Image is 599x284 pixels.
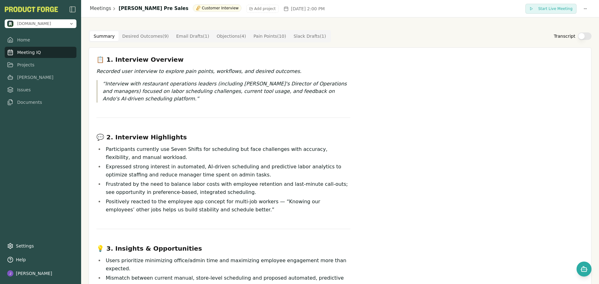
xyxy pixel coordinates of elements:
[213,31,250,41] button: Objections ( 4 )
[5,268,76,279] button: [PERSON_NAME]
[5,59,76,70] a: Projects
[103,80,350,103] p: Interview with restaurant operations leaders (including [PERSON_NAME]'s Director of Operations an...
[96,55,350,64] h3: 📋 1. Interview Overview
[104,198,350,214] li: Positively reacted to the employee app concept for multi-job workers — “Knowing our employees’ ot...
[96,133,350,142] h3: 💬 2. Interview Highlights
[250,31,290,41] button: Pain Points ( 10 )
[577,262,592,277] button: Open chat
[5,34,76,46] a: Home
[5,7,58,12] img: Product Forge
[5,254,76,265] button: Help
[90,31,119,41] button: Summary
[96,244,350,253] h3: 💡 3. Insights & Opportunities
[193,4,241,12] div: Customer Interview
[69,6,76,13] img: sidebar
[7,21,13,27] img: methodic.work
[119,31,173,41] button: Desired Outcomes ( 9 )
[5,7,58,12] button: PF-Logo
[525,4,577,14] button: Start Live Meeting
[104,163,350,179] li: Expressed strong interest in automated, AI-driven scheduling and predictive labor analytics to op...
[119,5,188,12] h1: [PERSON_NAME] Pre Sales
[254,6,276,11] span: Add project
[96,68,301,74] em: Recorded user interview to explore pain points, workflows, and desired outcomes.
[17,21,51,26] span: methodic.work
[554,33,575,39] label: Transcript
[104,257,350,273] li: Users prioritize minimizing office/admin time and maximizing employee engagement more than expected.
[104,180,350,196] li: Frustrated by the need to balance labor costs with employee retention and last-minute call-outs; ...
[290,31,330,41] button: Slack Drafts ( 1 )
[7,270,13,277] img: profile
[69,6,76,13] button: Close Sidebar
[5,47,76,58] a: Meeting IQ
[173,31,213,41] button: Email Drafts ( 1 )
[90,5,111,12] a: Meetings
[5,19,76,28] button: Open organization switcher
[246,5,279,13] button: Add project
[5,240,76,252] a: Settings
[104,145,350,161] li: Participants currently use Seven Shifts for scheduling but face challenges with accuracy, flexibi...
[5,84,76,95] a: Issues
[5,72,76,83] a: [PERSON_NAME]
[291,6,325,12] span: [DATE] 2:00 PM
[538,6,572,11] span: Start Live Meeting
[5,97,76,108] a: Documents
